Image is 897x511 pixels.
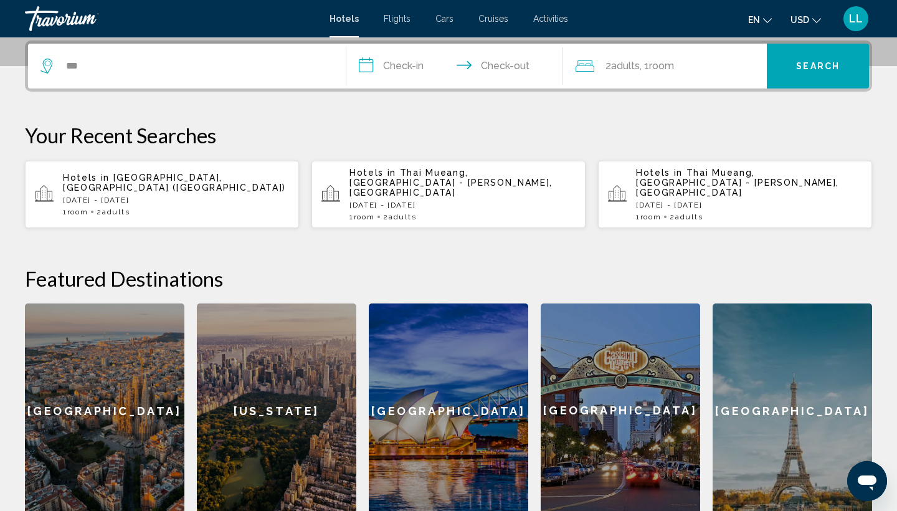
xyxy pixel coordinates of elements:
[675,213,703,221] span: Adults
[389,213,416,221] span: Adults
[25,123,872,148] p: Your Recent Searches
[349,168,396,178] span: Hotels in
[25,160,299,229] button: Hotels in [GEOGRAPHIC_DATA], [GEOGRAPHIC_DATA] ([GEOGRAPHIC_DATA])[DATE] - [DATE]1Room2Adults
[384,14,411,24] a: Flights
[636,213,661,221] span: 1
[636,168,839,198] span: Thai Mueang, [GEOGRAPHIC_DATA] - [PERSON_NAME], [GEOGRAPHIC_DATA]
[598,160,872,229] button: Hotels in Thai Mueang, [GEOGRAPHIC_DATA] - [PERSON_NAME], [GEOGRAPHIC_DATA][DATE] - [DATE]1Room2A...
[383,213,416,221] span: 2
[349,201,576,209] p: [DATE] - [DATE]
[533,14,568,24] a: Activities
[349,213,374,221] span: 1
[748,15,760,25] span: en
[435,14,453,24] a: Cars
[636,168,683,178] span: Hotels in
[640,57,674,75] span: , 1
[102,208,130,216] span: Adults
[349,168,553,198] span: Thai Mueang, [GEOGRAPHIC_DATA] - [PERSON_NAME], [GEOGRAPHIC_DATA]
[790,15,809,25] span: USD
[63,173,110,183] span: Hotels in
[790,11,821,29] button: Change currency
[67,208,88,216] span: Room
[849,12,863,25] span: LL
[563,44,767,88] button: Travelers: 2 adults, 0 children
[611,60,640,72] span: Adults
[97,208,130,216] span: 2
[478,14,508,24] a: Cruises
[649,60,674,72] span: Room
[847,461,887,501] iframe: Bouton de lancement de la fenêtre de messagerie
[605,57,640,75] span: 2
[767,44,869,88] button: Search
[311,160,586,229] button: Hotels in Thai Mueang, [GEOGRAPHIC_DATA] - [PERSON_NAME], [GEOGRAPHIC_DATA][DATE] - [DATE]1Room2A...
[28,44,869,88] div: Search widget
[796,62,840,72] span: Search
[63,196,289,204] p: [DATE] - [DATE]
[670,213,703,221] span: 2
[25,6,317,31] a: Travorium
[346,44,563,88] button: Check in and out dates
[63,173,286,193] span: [GEOGRAPHIC_DATA], [GEOGRAPHIC_DATA] ([GEOGRAPHIC_DATA])
[748,11,772,29] button: Change language
[636,201,862,209] p: [DATE] - [DATE]
[354,213,375,221] span: Room
[63,208,88,216] span: 1
[840,6,872,32] button: User Menu
[330,14,359,24] a: Hotels
[25,266,872,291] h2: Featured Destinations
[640,213,662,221] span: Room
